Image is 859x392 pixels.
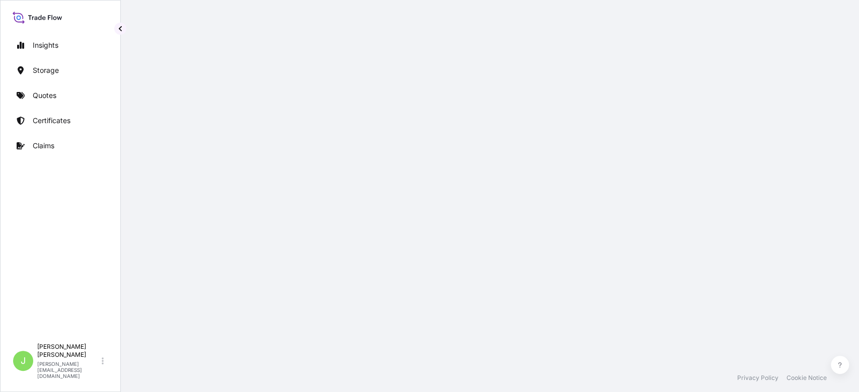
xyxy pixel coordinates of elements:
[9,111,112,131] a: Certificates
[9,85,112,106] a: Quotes
[33,65,59,75] p: Storage
[787,374,827,382] a: Cookie Notice
[33,90,56,101] p: Quotes
[37,343,100,359] p: [PERSON_NAME] [PERSON_NAME]
[33,141,54,151] p: Claims
[9,35,112,55] a: Insights
[37,361,100,379] p: [PERSON_NAME][EMAIL_ADDRESS][DOMAIN_NAME]
[737,374,778,382] a: Privacy Policy
[9,136,112,156] a: Claims
[21,356,26,366] span: J
[9,60,112,80] a: Storage
[33,40,58,50] p: Insights
[33,116,70,126] p: Certificates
